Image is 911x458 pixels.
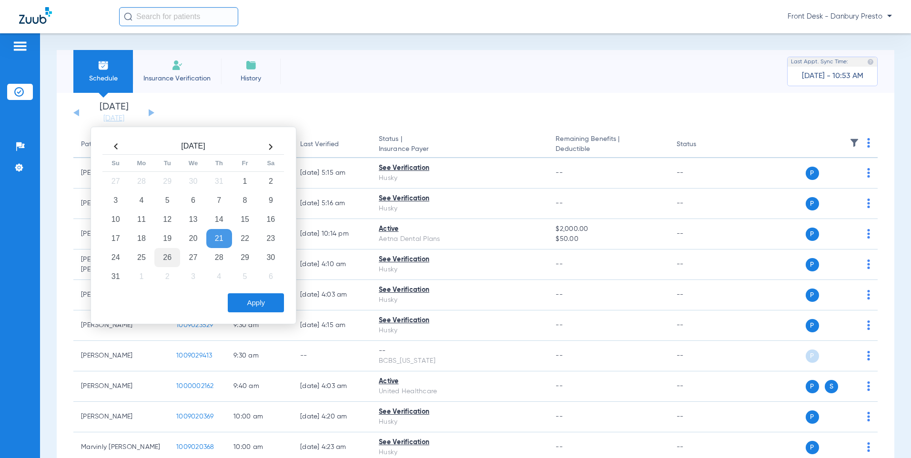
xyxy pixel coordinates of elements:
[867,59,874,65] img: last sync help info
[293,341,371,371] td: --
[176,352,213,359] span: 1009029413
[85,102,142,123] li: [DATE]
[73,341,169,371] td: [PERSON_NAME]
[806,197,819,210] span: P
[556,169,563,176] span: --
[379,448,540,458] div: Husky
[669,280,733,310] td: --
[669,249,733,280] td: --
[245,60,257,71] img: History
[867,320,870,330] img: group-dot-blue.svg
[556,322,563,329] span: --
[293,158,371,189] td: [DATE] 5:15 AM
[293,402,371,432] td: [DATE] 4:20 AM
[379,194,540,204] div: See Verification
[226,371,293,402] td: 9:40 AM
[293,249,371,280] td: [DATE] 4:10 AM
[556,200,563,207] span: --
[293,371,371,402] td: [DATE] 4:03 AM
[802,71,863,81] span: [DATE] - 10:53 AM
[129,139,258,155] th: [DATE]
[379,438,540,448] div: See Verification
[172,60,183,71] img: Manual Insurance Verification
[806,380,819,393] span: P
[669,402,733,432] td: --
[669,131,733,158] th: Status
[548,131,668,158] th: Remaining Benefits |
[556,291,563,298] span: --
[176,444,214,450] span: 1009020368
[293,310,371,341] td: [DATE] 4:15 AM
[379,285,540,295] div: See Verification
[379,163,540,173] div: See Verification
[867,199,870,208] img: group-dot-blue.svg
[379,265,540,275] div: Husky
[556,383,563,389] span: --
[379,326,540,336] div: Husky
[806,289,819,302] span: P
[556,444,563,450] span: --
[379,255,540,265] div: See Verification
[293,189,371,219] td: [DATE] 5:16 AM
[124,12,132,21] img: Search Icon
[556,234,661,244] span: $50.00
[806,410,819,424] span: P
[806,258,819,271] span: P
[379,316,540,326] div: See Verification
[867,290,870,299] img: group-dot-blue.svg
[867,168,870,178] img: group-dot-blue.svg
[379,234,540,244] div: Aetna Dental Plans
[867,442,870,452] img: group-dot-blue.svg
[371,131,548,158] th: Status |
[293,219,371,249] td: [DATE] 10:14 PM
[226,402,293,432] td: 10:00 AM
[556,224,661,234] span: $2,000.00
[825,380,838,393] span: S
[379,224,540,234] div: Active
[379,173,540,183] div: Husky
[176,383,214,389] span: 1000002162
[867,381,870,391] img: group-dot-blue.svg
[379,204,540,214] div: Husky
[379,387,540,397] div: United Healthcare
[806,167,819,180] span: P
[140,74,214,83] span: Insurance Verification
[176,413,214,420] span: 1009020369
[556,352,563,359] span: --
[850,138,859,148] img: filter.svg
[669,310,733,341] td: --
[85,114,142,123] a: [DATE]
[73,310,169,341] td: [PERSON_NAME]
[556,261,563,268] span: --
[379,144,540,154] span: Insurance Payer
[228,74,273,83] span: History
[293,280,371,310] td: [DATE] 4:03 AM
[791,57,848,67] span: Last Appt. Sync Time:
[556,144,661,154] span: Deductible
[226,310,293,341] td: 9:30 AM
[669,371,733,402] td: --
[379,407,540,417] div: See Verification
[867,259,870,269] img: group-dot-blue.svg
[98,60,109,71] img: Schedule
[19,7,52,24] img: Zuub Logo
[379,377,540,387] div: Active
[806,228,819,241] span: P
[788,12,892,21] span: Front Desk - Danbury Presto
[669,158,733,189] td: --
[806,441,819,454] span: P
[867,138,870,148] img: group-dot-blue.svg
[81,74,126,83] span: Schedule
[806,319,819,332] span: P
[379,295,540,305] div: Husky
[867,229,870,239] img: group-dot-blue.svg
[300,139,364,149] div: Last Verified
[867,412,870,421] img: group-dot-blue.svg
[73,402,169,432] td: [PERSON_NAME]
[669,189,733,219] td: --
[379,346,540,356] div: --
[867,351,870,360] img: group-dot-blue.svg
[556,413,563,420] span: --
[73,371,169,402] td: [PERSON_NAME]
[379,356,540,366] div: BCBS_[US_STATE]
